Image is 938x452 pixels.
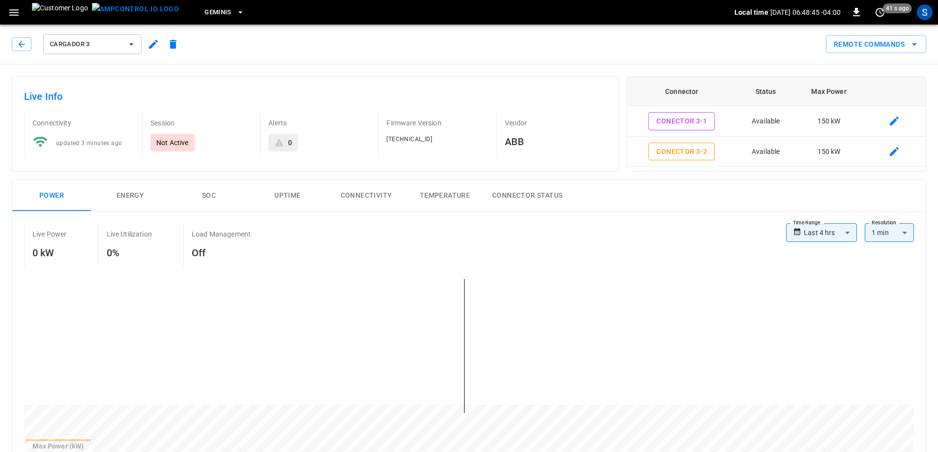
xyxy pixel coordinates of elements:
button: Conector 3-1 [648,112,715,130]
div: 0 [288,138,292,148]
div: profile-icon [917,4,933,20]
div: 1 min [865,223,914,242]
th: Max Power [795,77,863,106]
label: Time Range [793,219,821,227]
td: Available [736,106,795,137]
p: Not Active [156,138,189,148]
span: updated 3 minutes ago [56,140,122,147]
p: Session [150,118,252,128]
button: Temperature [406,180,484,211]
button: Uptime [248,180,327,211]
p: Live Utilization [107,229,152,239]
button: SOC [170,180,248,211]
p: Vendor [505,118,607,128]
div: remote commands options [826,35,926,54]
td: 150 kW [795,137,863,167]
p: Alerts [268,118,370,128]
td: Available [736,137,795,167]
button: Cargador 3 [43,34,142,54]
h6: Off [192,245,251,261]
button: Remote Commands [826,35,926,54]
span: 41 s ago [883,3,912,13]
button: Connector Status [484,180,570,211]
h6: 0 kW [32,245,67,261]
td: 150 kW [795,167,863,197]
td: Available [736,167,795,197]
td: 150 kW [795,106,863,137]
h6: 0% [107,245,152,261]
p: Connectivity [32,118,134,128]
button: Power [12,180,91,211]
h6: Live Info [24,89,607,104]
button: Connectivity [327,180,406,211]
p: Firmware Version [386,118,488,128]
th: Status [736,77,795,106]
button: Conector 3-2 [648,143,715,161]
span: [TECHNICAL_ID] [386,136,432,143]
span: Geminis [205,7,232,18]
th: Connector [627,77,736,106]
p: [DATE] 06:48:45 -04:00 [770,7,841,17]
span: Cargador 3 [50,39,122,50]
table: connector table [627,77,926,227]
img: Customer Logo [32,3,88,22]
button: set refresh interval [872,4,888,20]
div: Last 4 hrs [804,223,857,242]
img: ampcontrol.io logo [92,3,179,15]
p: Load Management [192,229,251,239]
button: Geminis [201,3,248,22]
button: Energy [91,180,170,211]
h6: ABB [505,134,607,150]
p: Local time [734,7,768,17]
p: Live Power [32,229,67,239]
label: Resolution [872,219,896,227]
